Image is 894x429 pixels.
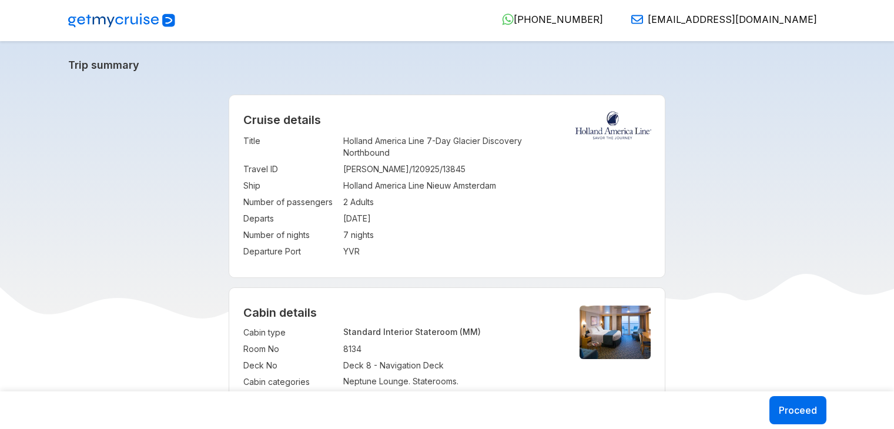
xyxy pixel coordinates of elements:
img: WhatsApp [502,14,514,25]
td: Room No [243,341,337,357]
td: Occupancy [243,390,337,407]
span: [PHONE_NUMBER] [514,14,603,25]
td: 7 nights [343,227,651,243]
h2: Cruise details [243,113,651,127]
td: Number of passengers [243,194,337,210]
td: Title [243,133,337,161]
td: : [337,243,343,260]
a: [EMAIL_ADDRESS][DOMAIN_NAME] [622,14,817,25]
td: Holland America Line Nieuw Amsterdam [343,177,651,194]
td: : [337,357,343,374]
h4: Cabin details [243,306,651,320]
td: : [337,324,343,341]
td: Departs [243,210,337,227]
td: : [337,341,343,357]
a: Trip summary [68,59,826,71]
td: : [337,161,343,177]
td: [PERSON_NAME]/120925/13845 [343,161,651,177]
a: [PHONE_NUMBER] [493,14,603,25]
td: : [337,390,343,407]
td: : [337,374,343,390]
td: Departure Port [243,243,337,260]
td: Number of nights [243,227,337,243]
td: : [337,133,343,161]
td: 2 Adults [343,194,651,210]
td: Deck No [243,357,337,374]
td: [DATE] [343,210,651,227]
span: (MM) [460,327,481,337]
td: : [337,194,343,210]
td: : [337,210,343,227]
td: Cabin type [243,324,337,341]
span: [EMAIL_ADDRESS][DOMAIN_NAME] [648,14,817,25]
td: 8134 [343,341,560,357]
p: Neptune Lounge. Staterooms. [343,376,560,386]
p: Standard Interior Stateroom [343,327,560,337]
td: Holland America Line 7-Day Glacier Discovery Northbound [343,133,651,161]
td: Deck 8 - Navigation Deck [343,357,560,374]
td: Ship [243,177,337,194]
button: Proceed [769,396,826,424]
img: Email [631,14,643,25]
td: Travel ID [243,161,337,177]
td: : [337,227,343,243]
td: : [337,177,343,194]
td: YVR [343,243,651,260]
td: Cabin categories [243,374,337,390]
td: 0 - 2 Persons [343,390,560,407]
